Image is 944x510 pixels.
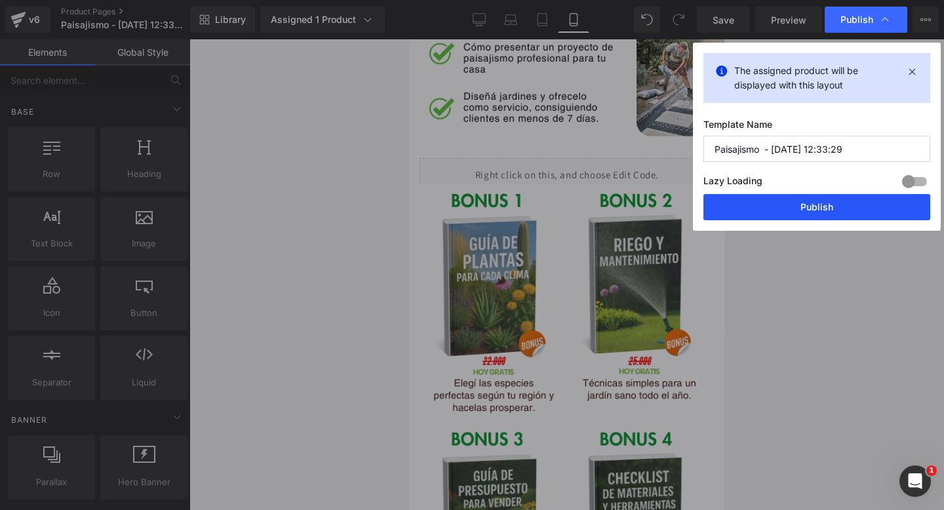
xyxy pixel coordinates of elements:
[734,64,899,92] p: The assigned product will be displayed with this layout
[703,194,930,220] button: Publish
[899,465,931,497] iframe: Intercom live chat
[926,465,937,476] span: 1
[703,119,930,136] label: Template Name
[703,172,762,194] label: Lazy Loading
[840,14,873,26] span: Publish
